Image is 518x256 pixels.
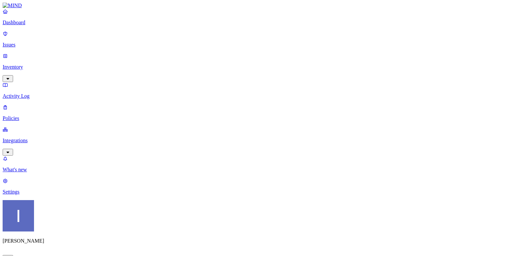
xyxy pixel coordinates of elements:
[3,64,515,70] p: Inventory
[3,200,34,231] img: Itai Schwartz
[3,3,515,9] a: MIND
[3,3,22,9] img: MIND
[3,167,515,173] p: What's new
[3,53,515,81] a: Inventory
[3,178,515,195] a: Settings
[3,104,515,121] a: Policies
[3,189,515,195] p: Settings
[3,42,515,48] p: Issues
[3,115,515,121] p: Policies
[3,31,515,48] a: Issues
[3,82,515,99] a: Activity Log
[3,156,515,173] a: What's new
[3,93,515,99] p: Activity Log
[3,238,515,244] p: [PERSON_NAME]
[3,9,515,26] a: Dashboard
[3,138,515,144] p: Integrations
[3,127,515,155] a: Integrations
[3,20,515,26] p: Dashboard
